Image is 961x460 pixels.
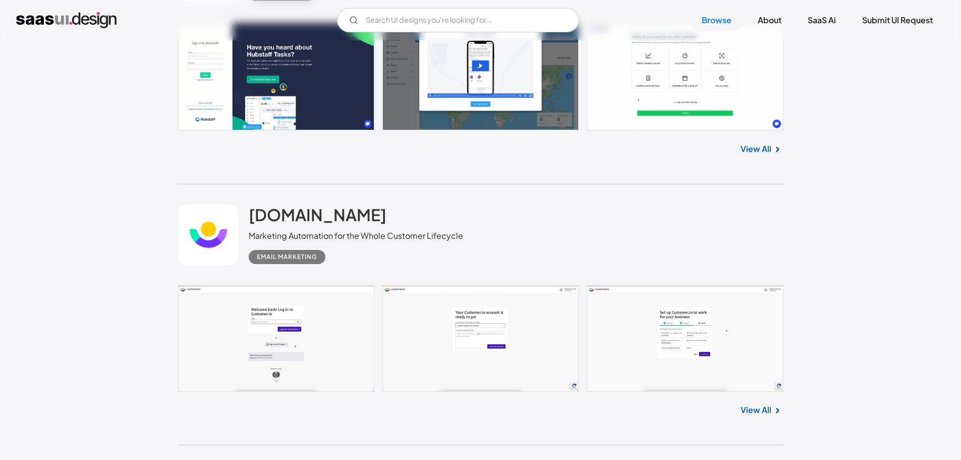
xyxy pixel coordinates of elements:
[337,8,579,32] input: Search UI designs you're looking for...
[249,205,386,230] a: [DOMAIN_NAME]
[746,9,794,31] a: About
[249,230,463,242] div: Marketing Automation for the Whole Customer Lifecycle
[337,8,579,32] form: Email Form
[257,251,317,263] div: Email Marketing
[741,404,771,416] a: View All
[249,205,386,225] h2: [DOMAIN_NAME]
[16,12,117,28] a: home
[850,9,945,31] a: Submit UI Request
[741,143,771,155] a: View All
[690,9,744,31] a: Browse
[796,9,848,31] a: SaaS Ai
